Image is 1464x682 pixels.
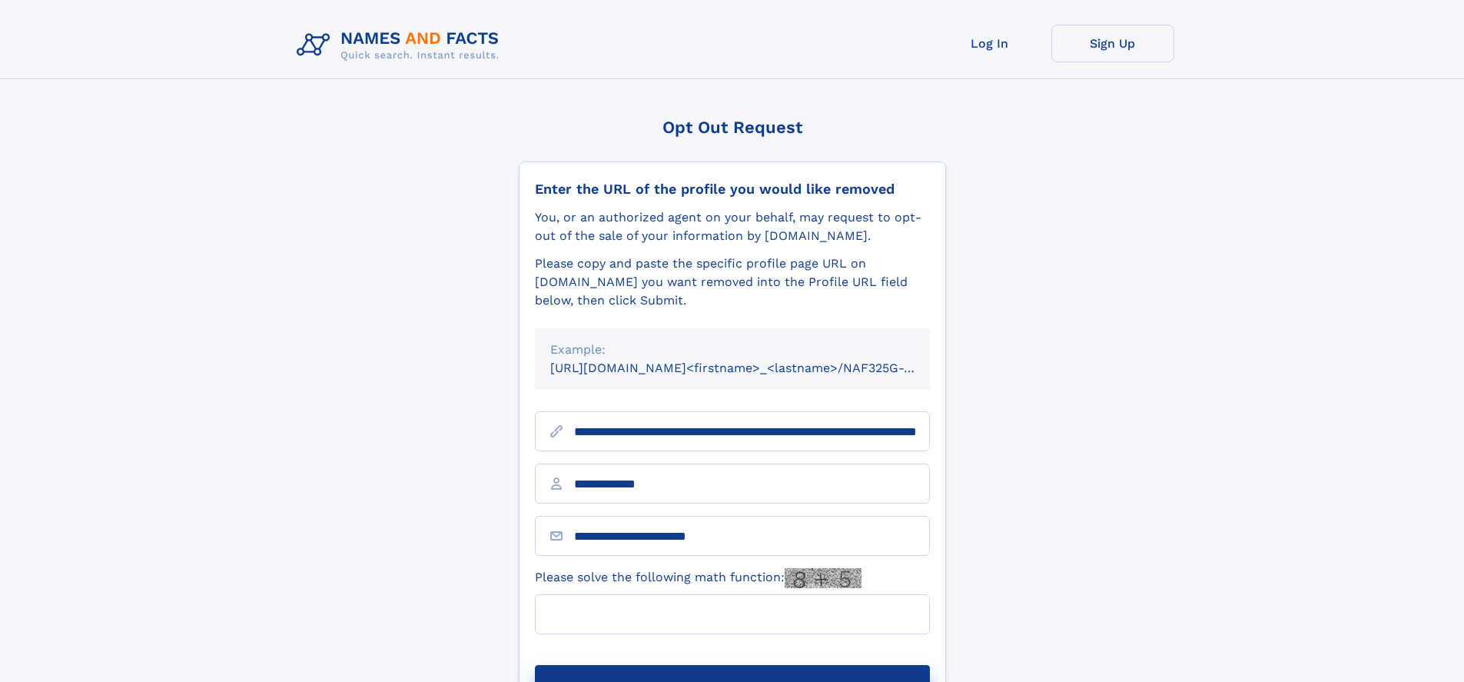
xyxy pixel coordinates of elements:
a: Sign Up [1051,25,1174,62]
div: Please copy and paste the specific profile page URL on [DOMAIN_NAME] you want removed into the Pr... [535,255,930,310]
div: Example: [550,341,915,359]
a: Log In [928,25,1051,62]
img: Logo Names and Facts [290,25,512,66]
small: [URL][DOMAIN_NAME]<firstname>_<lastname>/NAF325G-xxxxxxxx [550,361,959,375]
div: Enter the URL of the profile you would like removed [535,181,930,198]
div: Opt Out Request [519,118,946,137]
label: Please solve the following math function: [535,568,861,588]
div: You, or an authorized agent on your behalf, may request to opt-out of the sale of your informatio... [535,208,930,245]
